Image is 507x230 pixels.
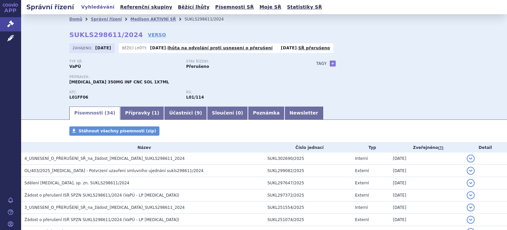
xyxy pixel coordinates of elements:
[24,181,129,185] span: Sdělení LIBTAYO, sp. zn. SUKLS298611/2024
[355,205,368,210] span: Interní
[69,31,143,39] strong: SUKLS298611/2024
[298,46,330,50] a: SŘ přerušeno
[389,153,463,165] td: [DATE]
[264,153,352,165] td: SUKL302690/2025
[185,14,232,24] li: SUKLS298611/2024
[91,17,122,22] a: Správní řízení
[213,3,256,12] a: Písemnosti SŘ
[186,95,204,100] strong: cemiplimab
[122,45,149,51] span: Běžící lhůty:
[355,193,369,198] span: Externí
[467,216,475,224] button: detail
[24,193,179,198] span: Žádost o přerušení ISŘ SPZN SUKLS298611/2024 (VaPÚ - LP LIBTAYO)
[264,165,352,177] td: SUKL299082/2025
[281,46,297,50] strong: [DATE]
[389,143,463,153] th: Zveřejněno
[467,167,475,175] button: detail
[130,17,176,22] a: Medison AKTIVNÍ SŘ
[176,3,212,12] a: Běžící lhůty
[24,217,179,222] span: Žádost o přerušení ISŘ SPZN SUKLS298611/2024 (VaPÚ - LP LIBTAYO)
[207,107,248,120] a: Sloučení (0)
[248,107,285,120] a: Poznámka
[79,129,156,133] span: Stáhnout všechny písemnosti (zip)
[24,205,185,210] span: 3_USNESENÍ_O_PŘERUŠENÍ_SŘ_na_žádost_LIBTAYO_SUKLS298611_2024
[285,3,324,12] a: Statistiky SŘ
[120,107,164,120] a: Přípravky (1)
[389,202,463,214] td: [DATE]
[257,3,283,12] a: Moje SŘ
[330,61,336,67] a: +
[148,31,166,38] a: VERSO
[118,3,174,12] a: Referenční skupiny
[438,146,443,150] abbr: (?)
[264,189,352,202] td: SUKL297372/2025
[352,143,390,153] th: Typ
[389,214,463,226] td: [DATE]
[316,60,327,68] h3: Tagy
[355,217,369,222] span: Externí
[69,60,180,64] p: Typ SŘ:
[389,165,463,177] td: [DATE]
[150,45,273,51] p: -
[463,143,507,153] th: Detail
[264,143,352,153] th: Číslo jednací
[467,179,475,187] button: detail
[21,2,79,12] h2: Správní řízení
[355,168,369,173] span: Externí
[21,143,264,153] th: Název
[238,110,241,115] span: 0
[168,46,273,50] a: lhůta na odvolání proti usnesení o přerušení
[281,45,330,51] p: -
[264,177,352,189] td: SUKL297647/2025
[95,46,111,50] strong: [DATE]
[197,110,200,115] span: 9
[150,46,166,50] strong: [DATE]
[467,204,475,211] button: detail
[467,155,475,162] button: detail
[69,80,169,84] span: [MEDICAL_DATA] 350MG INF CNC SOL 1X7ML
[355,156,368,161] span: Interní
[264,214,352,226] td: SUKL251074/2025
[69,107,120,120] a: Písemnosti (34)
[69,75,303,79] p: Přípravek:
[389,189,463,202] td: [DATE]
[355,181,369,185] span: Externí
[69,90,180,94] p: ATC:
[69,95,88,100] strong: CEMIPLIMAB
[69,64,81,69] strong: VaPÚ
[69,17,82,22] a: Domů
[164,107,207,120] a: Účastníci (9)
[73,45,93,51] span: Zahájeno:
[186,64,209,69] strong: Přerušeno
[24,156,185,161] span: 4_USNESENÍ_O_PŘERUŠENÍ_SŘ_na_žádost_LIBTAYO_SUKLS298611_2024
[186,60,296,64] p: Stav řízení:
[389,177,463,189] td: [DATE]
[264,202,352,214] td: SUKL251554/2025
[285,107,323,120] a: Newsletter
[186,90,296,94] p: RS:
[24,168,204,173] span: OL/403/2025_LIBTAYO - Potvrzení uzavření smluvního ujednání sukls298611/2024
[107,110,113,115] span: 34
[79,3,117,12] a: Vyhledávání
[154,110,157,115] span: 1
[467,191,475,199] button: detail
[69,126,159,136] a: Stáhnout všechny písemnosti (zip)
